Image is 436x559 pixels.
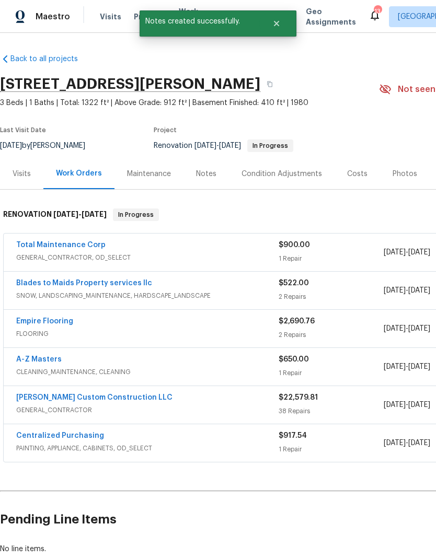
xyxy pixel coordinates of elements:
[154,142,293,149] span: Renovation
[393,169,417,179] div: Photos
[279,432,307,439] span: $917.54
[16,443,279,453] span: PAINTING, APPLIANCE, CABINETS, OD_SELECT
[279,279,309,287] span: $522.00
[279,241,310,249] span: $900.00
[248,143,292,149] span: In Progress
[16,367,279,377] span: CLEANING_MAINTENANCE, CLEANING
[279,318,315,325] span: $2,690.76
[384,323,430,334] span: -
[279,253,384,264] div: 1 Repair
[13,169,31,179] div: Visits
[384,325,406,332] span: [DATE]
[53,211,78,218] span: [DATE]
[16,279,152,287] a: Blades to Maids Property services llc
[16,394,173,401] a: [PERSON_NAME] Custom Construction LLC
[53,211,107,218] span: -
[56,168,102,179] div: Work Orders
[100,11,121,22] span: Visits
[408,401,430,409] span: [DATE]
[82,211,107,218] span: [DATE]
[384,439,406,447] span: [DATE]
[16,405,279,415] span: GENERAL_CONTRACTOR
[259,13,294,34] button: Close
[408,287,430,294] span: [DATE]
[16,241,106,249] a: Total Maintenance Corp
[196,169,216,179] div: Notes
[384,247,430,258] span: -
[279,406,384,416] div: 38 Repairs
[279,368,384,378] div: 1 Repair
[3,208,107,221] h6: RENOVATION
[260,75,279,94] button: Copy Address
[16,252,279,263] span: GENERAL_CONTRACTOR, OD_SELECT
[16,356,62,363] a: A-Z Masters
[16,290,279,301] span: SNOW, LANDSCAPING_MAINTENANCE, HARDSCAPE_LANDSCAPE
[384,400,430,410] span: -
[242,169,322,179] div: Condition Adjustments
[219,142,241,149] span: [DATE]
[114,209,158,220] span: In Progress
[279,394,318,401] span: $22,579.81
[179,6,205,27] span: Work Orders
[279,356,309,363] span: $650.00
[384,401,406,409] span: [DATE]
[347,169,368,179] div: Costs
[140,10,259,32] span: Notes created successfully.
[194,142,216,149] span: [DATE]
[279,292,384,302] div: 2 Repairs
[306,6,356,27] span: Geo Assignments
[408,249,430,256] span: [DATE]
[408,439,430,447] span: [DATE]
[384,249,406,256] span: [DATE]
[36,11,70,22] span: Maestro
[384,438,430,448] span: -
[194,142,241,149] span: -
[374,6,381,17] div: 13
[384,285,430,296] span: -
[127,169,171,179] div: Maintenance
[408,363,430,370] span: [DATE]
[16,318,73,325] a: Empire Flooring
[134,11,166,22] span: Projects
[279,444,384,455] div: 1 Repair
[408,325,430,332] span: [DATE]
[16,432,104,439] a: Centralized Purchasing
[154,127,177,133] span: Project
[384,363,406,370] span: [DATE]
[384,287,406,294] span: [DATE]
[16,329,279,339] span: FLOORING
[279,330,384,340] div: 2 Repairs
[384,362,430,372] span: -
